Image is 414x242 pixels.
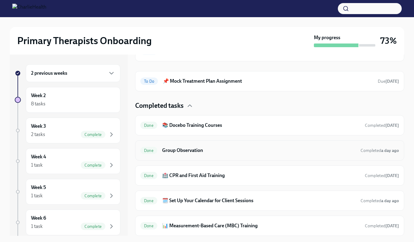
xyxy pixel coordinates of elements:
a: Done📊 Measurement-Based Care (MBC) TrainingCompleted[DATE] [140,221,399,231]
h6: 2 previous weeks [31,70,67,77]
span: Done [140,148,157,153]
span: Completed [361,198,399,203]
h6: Group Observation [162,147,356,154]
h6: 🏥 CPR and First Aid Training [162,172,360,179]
h6: Week 5 [31,184,46,191]
a: To Do📌 Mock Treatment Plan AssignmentDue[DATE] [140,76,399,86]
span: August 22nd, 2025 09:00 [378,78,399,84]
strong: [DATE] [385,123,399,128]
a: Done🗓️ Set Up Your Calendar for Client SessionsCompleteda day ago [140,196,399,206]
strong: a day ago [381,148,399,153]
h3: 73% [380,35,397,46]
span: August 18th, 2025 12:43 [365,223,399,229]
span: Completed [361,148,399,153]
strong: My progress [314,34,340,41]
h6: 📚 Docebo Training Courses [162,122,360,129]
span: Complete [81,163,105,168]
div: 8 tasks [31,100,45,107]
span: Due [378,79,399,84]
img: CharlieHealth [12,4,46,13]
h6: Week 4 [31,153,46,160]
span: August 18th, 2025 11:05 [361,148,399,153]
strong: a day ago [381,198,399,203]
span: Complete [81,132,105,137]
span: To Do [140,79,158,84]
a: Week 61 taskComplete [15,210,120,235]
strong: [DATE] [385,173,399,178]
h6: Week 6 [31,215,46,221]
a: Week 51 taskComplete [15,179,120,205]
h6: 📌 Mock Treatment Plan Assignment [163,78,373,85]
a: Week 32 tasksComplete [15,118,120,143]
div: 1 task [31,162,43,168]
span: Done [140,123,157,128]
h2: Primary Therapists Onboarding [17,35,152,47]
a: Week 41 taskComplete [15,148,120,174]
a: DoneGroup ObservationCompleteda day ago [140,146,399,155]
a: Week 28 tasks [15,87,120,113]
span: August 18th, 2025 14:54 [365,123,399,128]
div: 1 task [31,223,43,230]
strong: [DATE] [385,223,399,229]
div: 1 task [31,192,43,199]
div: 2 previous weeks [26,64,120,82]
span: Done [140,199,157,203]
span: Completed [365,223,399,229]
div: 2 tasks [31,131,45,138]
a: Done📚 Docebo Training CoursesCompleted[DATE] [140,120,399,130]
strong: [DATE] [385,79,399,84]
span: Completed [365,123,399,128]
h6: Week 3 [31,123,46,130]
h6: Week 2 [31,92,46,99]
span: Done [140,173,157,178]
span: Complete [81,224,105,229]
span: August 14th, 2025 08:00 [365,173,399,179]
span: August 18th, 2025 11:08 [361,198,399,204]
span: Completed [365,173,399,178]
span: Complete [81,194,105,198]
h6: 🗓️ Set Up Your Calendar for Client Sessions [162,197,356,204]
a: Done🏥 CPR and First Aid TrainingCompleted[DATE] [140,171,399,180]
div: Completed tasks [135,101,404,110]
span: Done [140,224,157,228]
h4: Completed tasks [135,101,184,110]
h6: 📊 Measurement-Based Care (MBC) Training [162,222,360,229]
